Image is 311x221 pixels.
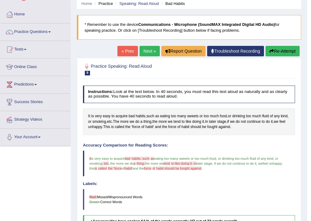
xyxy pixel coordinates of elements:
a: Home [81,1,92,6]
button: Report Question [161,46,206,56]
span: thing, [136,162,145,165]
span: bad [125,157,130,160]
li: Practice [93,1,113,6]
span: Click to see word definition [132,124,140,130]
span: Click to see word definition [281,114,288,119]
span: Click to see word definition [190,124,201,130]
b: Green: [89,200,100,204]
span: Click to see word definition [199,114,203,119]
b: Instructions: [88,89,113,94]
span: Click to see word definition [113,119,120,125]
span: . [282,162,283,165]
span: Click to see word definition [171,114,176,119]
span: Click to see word definition [168,119,172,125]
span: Click to see word definition [88,114,90,119]
span: Click to see word definition [155,124,161,130]
span: Click to see word definition [141,124,144,130]
span: Click to see word definition [274,119,278,125]
span: as [151,157,154,160]
span: or drinking too much fluid of any kind [218,157,274,160]
span: Click to see word definition [266,119,270,125]
h4: Look at the text below. In 40 seconds, you must read this text aloud as naturally and as clearly ... [83,86,295,103]
span: Click to see word definition [207,124,217,130]
span: Click to see word definition [103,124,110,130]
span: Click to see word definition [270,114,273,119]
h4: Accuracy Comparison for Reading Scores: [83,143,295,148]
span: Click to see word definition [209,119,216,125]
span: is [95,167,97,170]
span: Click to see word definition [116,114,128,119]
span: Click to see word definition [125,124,131,130]
span: Click to see word definition [262,119,265,125]
span: tend [163,162,170,165]
span: Click to see word definition [136,114,146,119]
span: Click to see word definition [152,119,158,125]
span: Click to see word definition [159,119,167,125]
span: Click to see word definition [181,124,189,130]
span: this [89,167,95,170]
span: Click to see word definition [115,124,124,130]
span: Click to see word definition [168,124,176,130]
span: Click to see word definition [220,114,227,119]
span: Click to see word definition [246,114,251,119]
span: to like doing it. in [171,162,196,165]
span: Click to see word definition [210,114,219,119]
span: and the [132,167,144,170]
a: Next » [140,46,160,56]
span: Click to see word definition [230,119,234,125]
span: Click to see word definition [147,114,154,119]
span: Click to see word definition [205,119,208,125]
span: of [122,167,124,170]
span: Click to see word definition [103,114,110,119]
span: Click to see word definition [128,114,135,119]
blockquote: Missed/Mispronounced Words Correct Words [83,189,295,210]
span: Click to see word definition [202,119,204,125]
span: Click to see word definition [135,119,139,125]
a: Speaking: Read Aloud [119,1,159,6]
span: Click to see word definition [218,124,230,130]
span: Click to see word definition [162,124,167,130]
span: called [98,167,107,170]
span: Click to see word definition [112,114,115,119]
span: is very easy to acquire [91,157,125,160]
span: Click to see word definition [177,124,180,130]
span: later stage [196,162,212,165]
span: , [273,157,274,160]
a: Practice Questions [0,23,70,39]
span: of [152,167,155,170]
span: Click to see word definition [177,114,186,119]
span: Click to see word definition [144,119,152,125]
a: Strategy Videos [0,111,70,127]
span: Click to see word definition [88,119,92,125]
span: Click to see word definition [145,124,154,130]
span: the 'force [108,167,122,170]
a: Your Account [0,129,70,144]
b: Red: [89,195,97,199]
span: Click to see word definition [91,114,94,119]
span: Click to see word definition [279,119,285,125]
span: , [256,162,257,165]
blockquote: * Remember to use the device for speaking practice. Or click on [Troubleshoot Recording] button b... [77,15,301,40]
span: Click to see word definition [241,119,246,125]
span: Click to see word definition [232,114,245,119]
h4: Labels: [83,182,295,186]
span: Click to see word definition [111,124,114,130]
span: or smoking [89,157,279,165]
span: habits, such [132,157,150,160]
span: 9 [85,71,90,75]
a: Home [0,6,70,21]
span: the more we [145,162,163,165]
span: Click to see word definition [252,114,261,119]
span: , etc. [102,162,109,165]
span: Click to see word definition [140,119,143,125]
span: , [216,157,217,160]
span: if we do not continue to do it [214,162,257,165]
h2: Practice Speaking: Read Aloud [83,62,215,75]
span: Click to see word definition [182,119,185,125]
a: Troubleshoot Recording [207,46,264,56]
a: Success Stories [0,94,70,109]
a: Online Class [0,58,70,74]
span: eating too many sweets or too much food [154,157,216,160]
div: , , , , . , . , , . . [83,108,295,135]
